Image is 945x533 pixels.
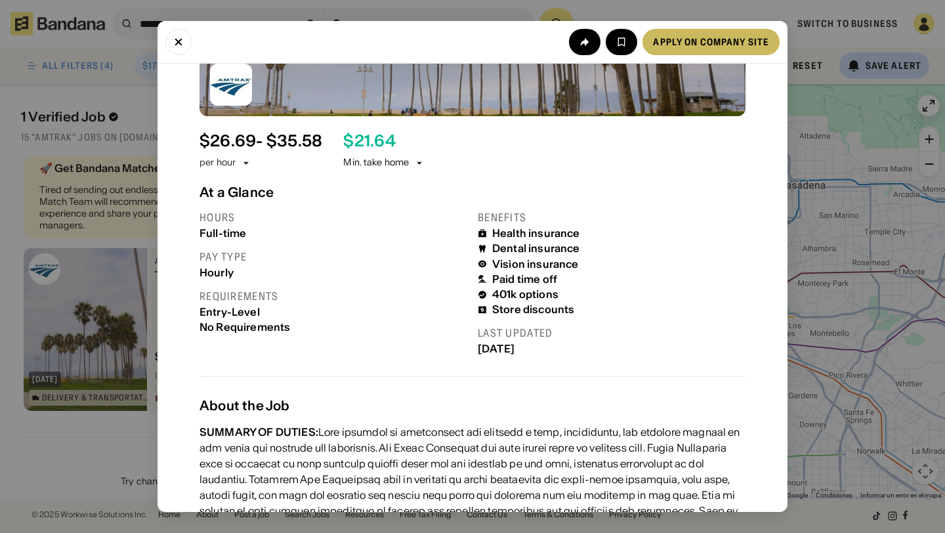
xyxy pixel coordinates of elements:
div: Vision insurance [492,258,579,270]
div: Hours [199,211,467,224]
div: Last updated [478,326,745,340]
div: SUMMARY OF DUTIES: [199,425,318,438]
div: Dental insurance [492,242,580,255]
div: per hour [199,156,236,169]
div: Requirements [199,289,467,303]
div: Entry-Level [199,306,467,318]
div: Min. take home [343,156,425,169]
div: Health insurance [492,227,580,240]
div: [DATE] [478,343,745,355]
div: Full-time [199,227,467,240]
div: Apply on company site [653,37,769,47]
div: Pay type [199,250,467,264]
div: 401k options [492,288,558,301]
div: No Requirements [199,321,467,333]
img: Amtrak logo [210,64,252,106]
div: Paid time off [492,273,557,286]
div: About the Job [199,398,745,414]
div: Benefits [478,211,745,224]
div: Hourly [199,266,467,279]
div: Store discounts [492,303,574,316]
div: $ 21.64 [343,132,395,151]
div: At a Glance [199,184,745,200]
div: $ 26.69 - $35.58 [199,132,322,151]
button: Close [165,29,192,55]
